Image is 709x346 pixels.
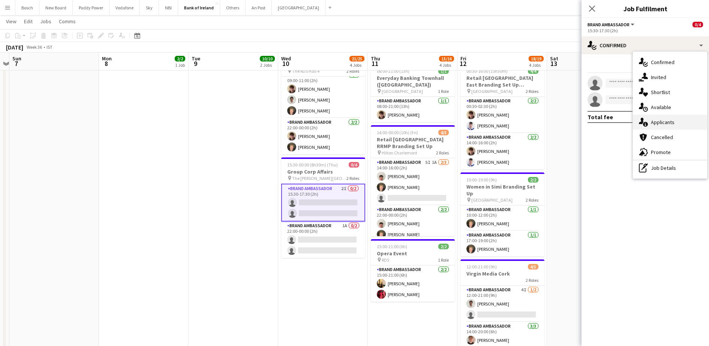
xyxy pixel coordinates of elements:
app-job-card: 10:00-19:00 (9h)2/2Women in Simi Branding Set Up [GEOGRAPHIC_DATA]2 RolesBrand Ambassador1/110:00... [460,172,544,256]
span: Jobs [40,18,51,25]
app-card-role: Brand Ambassador2I0/215:30-17:30 (2h) [281,184,365,222]
span: Wed [281,55,291,62]
span: Edit [24,18,33,25]
span: 15:30-00:00 (8h30m) (Thu) [287,162,338,168]
span: 9 [190,59,200,68]
a: Jobs [37,16,54,26]
h3: Group Corp Affairs [281,168,365,175]
span: 15/16 [439,56,454,61]
app-card-role: Brand Ambassador5I1A2/314:00-16:00 (2h)[PERSON_NAME][PERSON_NAME] [371,158,455,205]
span: 0/4 [693,22,703,27]
button: Paddy Power [73,0,109,15]
span: 4/5 [438,130,449,135]
div: Total fee [588,113,613,121]
div: 4 Jobs [529,62,543,68]
button: NBI [159,0,178,15]
span: 11 [370,59,380,68]
span: 1 Role [438,88,449,94]
button: Others [220,0,246,15]
span: Hilton Charlemont [382,150,417,156]
span: 18/19 [529,56,544,61]
button: Bosch [15,0,39,15]
app-job-card: 08:00-21:00 (13h)1/1Everyday Banking Townhall ([GEOGRAPHIC_DATA]) [GEOGRAPHIC_DATA]1 RoleBrand Am... [371,64,455,122]
div: Promote [633,145,707,160]
div: 15:30-00:00 (8h30m) (Thu)0/4Group Corp Affairs The [PERSON_NAME][GEOGRAPHIC_DATA]2 RolesBrand Amb... [281,157,365,258]
a: Comms [56,16,79,26]
div: Confirmed [582,36,709,54]
div: 15:30-17:30 (2h) [588,28,703,33]
span: Mon [102,55,112,62]
span: 08:00-21:00 (13h) [377,68,409,74]
h3: Job Fulfilment [582,4,709,13]
h3: Women in Simi Branding Set Up [460,183,544,197]
span: Sat [550,55,558,62]
div: Confirmed [633,55,707,70]
button: New Board [39,0,73,15]
span: Sun [12,55,21,62]
button: Sky [140,0,159,15]
div: 4 Jobs [350,62,364,68]
a: View [3,16,19,26]
div: 2 Jobs [260,62,274,68]
span: 2 Roles [526,277,538,283]
app-job-card: 09:00-00:00 (15h) (Thu)5/5Enterprise Services Branding Set Up The RDS Hall 42 RolesBrand Ambassad... [281,43,365,154]
div: Available [633,100,707,115]
span: [GEOGRAPHIC_DATA] [382,88,423,94]
span: 4/5 [528,264,538,270]
app-card-role: Brand Ambassador1/110:00-12:00 (2h)[PERSON_NAME] [460,205,544,231]
span: 2 Roles [346,68,359,74]
button: Vodafone [109,0,140,15]
app-card-role: Brand Ambassador2/215:00-21:00 (6h)[PERSON_NAME][PERSON_NAME] [371,265,455,302]
span: 10:00-19:00 (9h) [466,177,497,183]
app-card-role: Brand Ambassador1A0/222:00-00:00 (2h) [281,222,365,258]
button: Bank of Ireland [178,0,220,15]
span: 2 Roles [436,150,449,156]
span: Thu [371,55,380,62]
span: 12:00-21:00 (9h) [466,264,497,270]
div: Cancelled [633,130,707,145]
span: 7 [11,59,21,68]
span: 2 Roles [526,88,538,94]
span: 0/4 [349,162,359,168]
app-job-card: 15:00-21:00 (6h)2/2Opera Event RDS1 RoleBrand Ambassador2/215:00-21:00 (6h)[PERSON_NAME][PERSON_N... [371,239,455,302]
div: Shortlist [633,85,707,100]
h3: Retail [GEOGRAPHIC_DATA] East Branding Set Up ([GEOGRAPHIC_DATA]) [460,75,544,88]
div: Applicants [633,115,707,130]
span: Comms [59,18,76,25]
span: Fri [460,55,466,62]
div: [DATE] [6,43,23,51]
h3: Opera Event [371,250,455,257]
app-card-role: Brand Ambassador2/214:00-16:00 (2h)[PERSON_NAME][PERSON_NAME] [460,133,544,169]
span: 15:00-21:00 (6h) [377,244,407,249]
span: 10 [280,59,291,68]
app-card-role: Brand Ambassador2/222:00-00:00 (2h)[PERSON_NAME][PERSON_NAME] [281,118,365,154]
app-card-role: Brand Ambassador1/108:00-21:00 (13h)[PERSON_NAME] [371,97,455,122]
app-card-role: Brand Ambassador3/309:00-11:00 (2h)[PERSON_NAME][PERSON_NAME][PERSON_NAME] [281,71,365,118]
a: Edit [21,16,36,26]
span: 13 [549,59,558,68]
span: 00:30-16:00 (15h30m) [466,68,508,74]
span: 2/2 [438,244,449,249]
span: The RDS Hall 4 [292,68,319,74]
h3: Retail [GEOGRAPHIC_DATA] RRMP Branding Set Up [371,136,455,150]
span: 12 [459,59,466,68]
div: 4 Jobs [439,62,454,68]
div: 1 Job [175,62,185,68]
span: 2/2 [528,177,538,183]
span: View [6,18,16,25]
span: 8 [101,59,112,68]
span: 1 Role [438,257,449,263]
h3: Virgin Media Cork [460,270,544,277]
h3: Everyday Banking Townhall ([GEOGRAPHIC_DATA]) [371,75,455,88]
button: An Post [246,0,272,15]
app-job-card: 00:30-16:00 (15h30m)4/4Retail [GEOGRAPHIC_DATA] East Branding Set Up ([GEOGRAPHIC_DATA]) [GEOGRAP... [460,64,544,169]
button: [GEOGRAPHIC_DATA] [272,0,325,15]
span: Brand Ambassador [588,22,630,27]
div: Invited [633,70,707,85]
div: IST [46,44,52,50]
